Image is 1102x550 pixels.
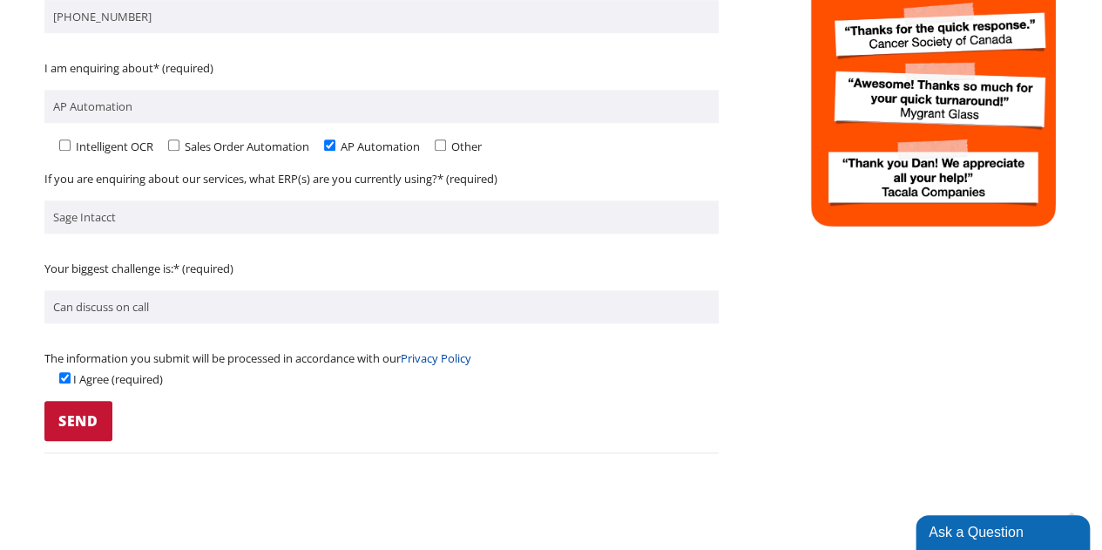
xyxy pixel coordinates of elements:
[44,58,719,78] p: I am enquiring about* (required)
[44,401,112,441] input: Send
[44,168,719,189] p: If you are enquiring about our services, what ERP(s) are you currently using?* (required)
[449,139,482,154] span: Other
[401,350,471,366] a: Privacy Policy
[338,139,420,154] span: AP Automation
[44,348,719,390] p: The information you submit will be processed in accordance with our I Agree (required)
[44,258,719,279] p: Your biggest challenge is:* (required)
[73,139,153,154] span: Intelligent OCR
[916,512,1093,550] iframe: chat widget
[182,139,309,154] span: Sales Order Automation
